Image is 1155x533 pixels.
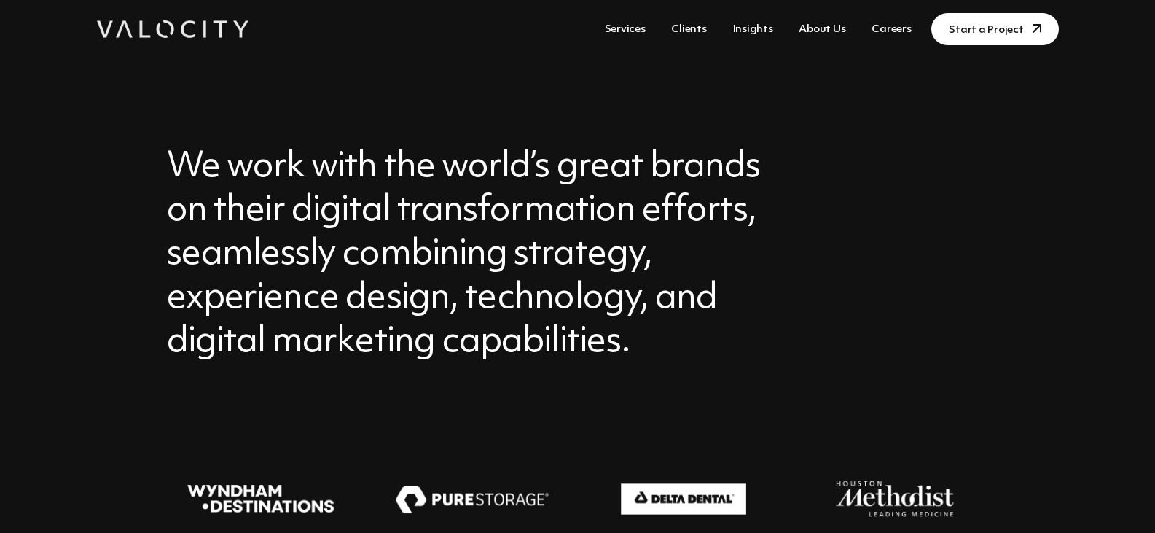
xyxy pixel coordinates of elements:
a: Careers [866,16,917,43]
a: Start a Project [931,13,1058,45]
a: Clients [665,16,712,43]
h3: We work with the world’s great brands on their digital transformation efforts, seamlessly combini... [167,146,783,365]
a: About Us [793,16,851,43]
img: Valocity Digital [97,20,248,38]
a: Insights [727,16,779,43]
a: Services [599,16,651,43]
